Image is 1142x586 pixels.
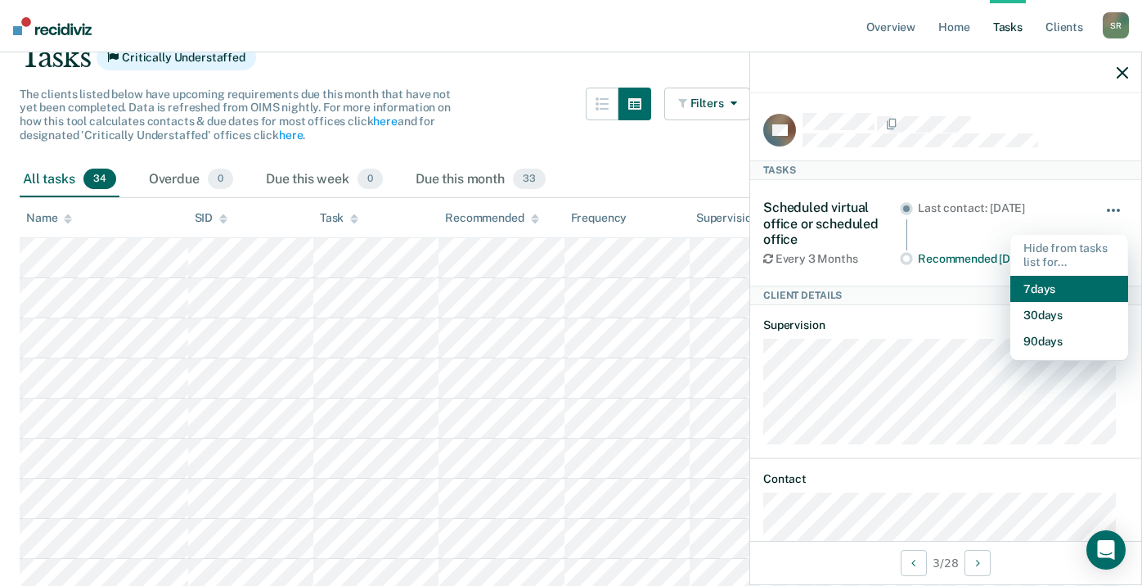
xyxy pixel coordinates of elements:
[918,252,1082,266] div: Recommended [DATE]
[1010,302,1128,328] button: 30 days
[20,88,451,142] span: The clients listed below have upcoming requirements due this month that have not yet been complet...
[146,162,236,198] div: Overdue
[750,541,1141,584] div: 3 / 28
[412,162,549,198] div: Due this month
[918,201,1082,215] div: Last contact: [DATE]
[1103,12,1129,38] div: S R
[263,162,386,198] div: Due this week
[696,211,803,225] div: Supervision Level
[571,211,627,225] div: Frequency
[26,211,72,225] div: Name
[83,169,116,190] span: 34
[1010,235,1128,276] div: Hide from tasks list for...
[513,169,546,190] span: 33
[964,550,991,576] button: Next Client
[750,160,1141,180] div: Tasks
[20,162,119,198] div: All tasks
[373,115,397,128] a: here
[1010,328,1128,354] button: 90 days
[445,211,538,225] div: Recommended
[320,211,358,225] div: Task
[97,44,256,70] span: Critically Understaffed
[763,472,1128,486] dt: Contact
[763,318,1128,332] dt: Supervision
[208,169,233,190] span: 0
[20,41,1122,74] div: Tasks
[195,211,228,225] div: SID
[750,286,1141,305] div: Client Details
[763,200,900,247] div: Scheduled virtual office or scheduled office
[357,169,383,190] span: 0
[1010,276,1128,302] button: 7 days
[901,550,927,576] button: Previous Client
[664,88,751,120] button: Filters
[1086,530,1126,570] div: Open Intercom Messenger
[13,17,92,35] img: Recidiviz
[279,128,303,142] a: here
[763,252,900,266] div: Every 3 Months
